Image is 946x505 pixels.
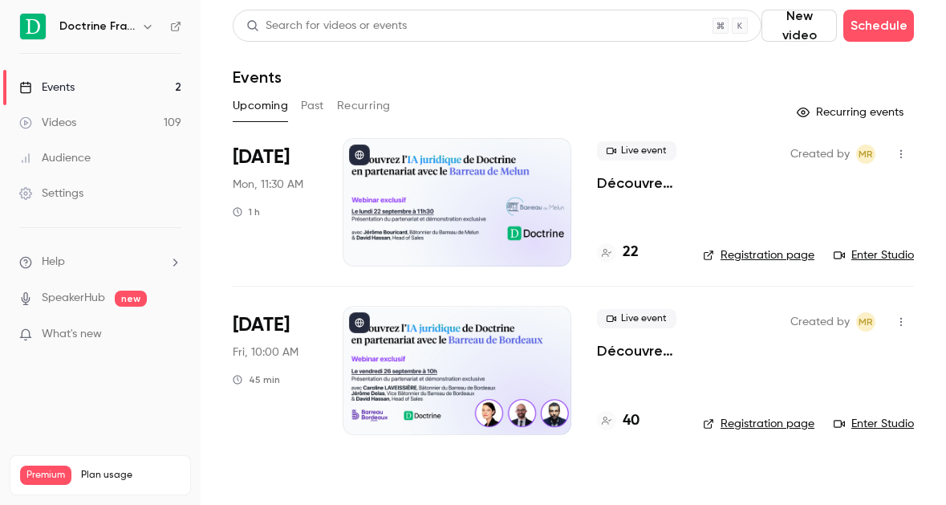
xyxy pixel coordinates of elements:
[834,247,914,263] a: Enter Studio
[859,145,873,164] span: MR
[233,344,298,360] span: Fri, 10:00 AM
[790,312,850,332] span: Created by
[115,291,147,307] span: new
[597,309,676,328] span: Live event
[42,326,102,343] span: What's new
[761,10,837,42] button: New video
[233,306,317,434] div: Sep 26 Fri, 10:00 AM (Europe/Paris)
[20,14,46,39] img: Doctrine France
[81,469,181,482] span: Plan usage
[59,18,135,35] h6: Doctrine France
[337,93,391,119] button: Recurring
[233,177,303,193] span: Mon, 11:30 AM
[162,328,181,342] iframe: Noticeable Trigger
[623,410,639,432] h4: 40
[834,416,914,432] a: Enter Studio
[597,341,677,360] a: Découvrez l'IA juridique de Doctrine en partenariat avec le Barreau de Bordeaux
[233,373,280,386] div: 45 min
[20,466,71,485] span: Premium
[597,242,639,263] a: 22
[703,247,814,263] a: Registration page
[790,145,850,164] span: Created by
[233,312,290,338] span: [DATE]
[597,173,677,193] a: Découvrez l'IA juridique de Doctrine en partenariat avec le Barreau de Melun
[19,115,76,131] div: Videos
[233,206,260,218] div: 1 h
[42,254,65,271] span: Help
[19,150,91,166] div: Audience
[19,79,75,96] div: Events
[233,67,282,87] h1: Events
[790,100,914,125] button: Recurring events
[856,145,875,164] span: Marguerite Rubin de Cervens
[233,93,288,119] button: Upcoming
[859,312,873,332] span: MR
[597,410,639,432] a: 40
[233,145,290,170] span: [DATE]
[597,141,676,161] span: Live event
[843,10,914,42] button: Schedule
[246,18,407,35] div: Search for videos or events
[856,312,875,332] span: Marguerite Rubin de Cervens
[19,254,181,271] li: help-dropdown-opener
[623,242,639,263] h4: 22
[703,416,814,432] a: Registration page
[42,290,105,307] a: SpeakerHub
[301,93,324,119] button: Past
[233,138,317,267] div: Sep 22 Mon, 11:30 AM (Europe/Paris)
[19,185,83,202] div: Settings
